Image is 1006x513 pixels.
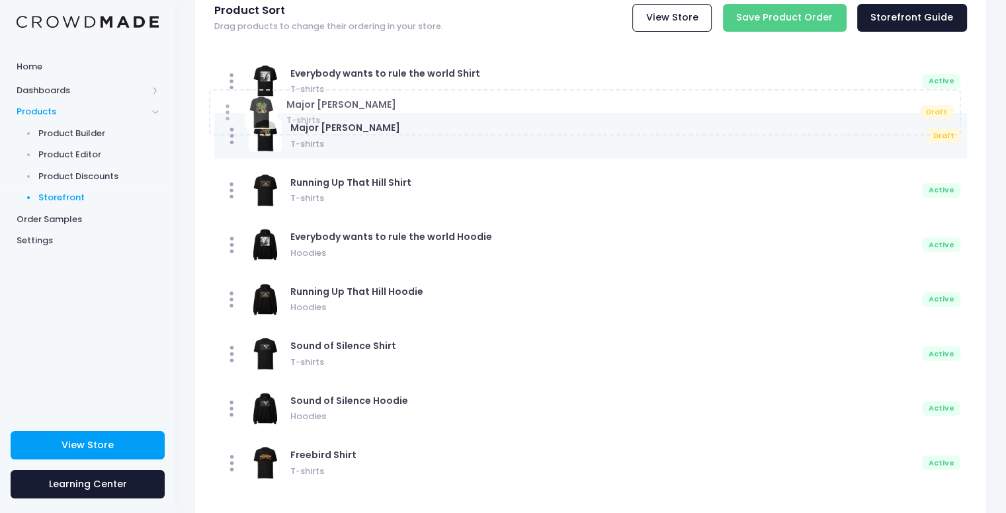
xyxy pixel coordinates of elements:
span: Product Editor [38,148,159,161]
span: Storefront [38,191,159,204]
div: Active [922,455,960,470]
span: Hoodies [290,408,917,423]
span: Dashboards [17,84,147,97]
span: Products [17,105,147,118]
div: Active [922,292,960,307]
span: Drag products to change their ordering in your store. [214,22,443,32]
span: Order Samples [17,213,159,226]
span: T-shirts [290,190,917,205]
span: Home [17,60,159,73]
span: T-shirts [290,81,917,96]
span: T-shirts [290,353,917,368]
div: Active [922,183,960,198]
span: Running Up That Hill Hoodie [290,285,423,298]
img: Logo [17,16,159,28]
span: Learning Center [49,477,127,491]
span: Product Sort [214,4,285,17]
span: Sound of Silence Hoodie [290,394,408,407]
span: Hoodies [290,299,917,314]
span: Product Discounts [38,170,159,183]
span: Major [PERSON_NAME] [290,121,400,134]
input: Save Product Order [723,4,847,32]
span: Everybody wants to rule the world Shirt [290,67,480,80]
div: Active [922,74,960,89]
span: Running Up That Hill Shirt [290,176,411,189]
span: T-shirts [290,462,917,477]
span: T-shirts [290,135,922,150]
span: Settings [17,234,159,247]
span: View Store [62,438,114,452]
div: Active [922,401,960,416]
span: Hoodies [290,244,917,259]
span: Product Builder [38,127,159,140]
span: Freebird Shirt [290,448,356,461]
div: Active [922,237,960,252]
a: Learning Center [11,470,165,498]
span: Sound of Silence Shirt [290,339,396,352]
span: Everybody wants to rule the world Hoodie [290,230,492,243]
a: View Store [11,431,165,459]
a: Storefront Guide [857,4,967,32]
div: Draft [927,128,960,143]
div: Active [922,346,960,361]
a: View Store [632,4,712,32]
